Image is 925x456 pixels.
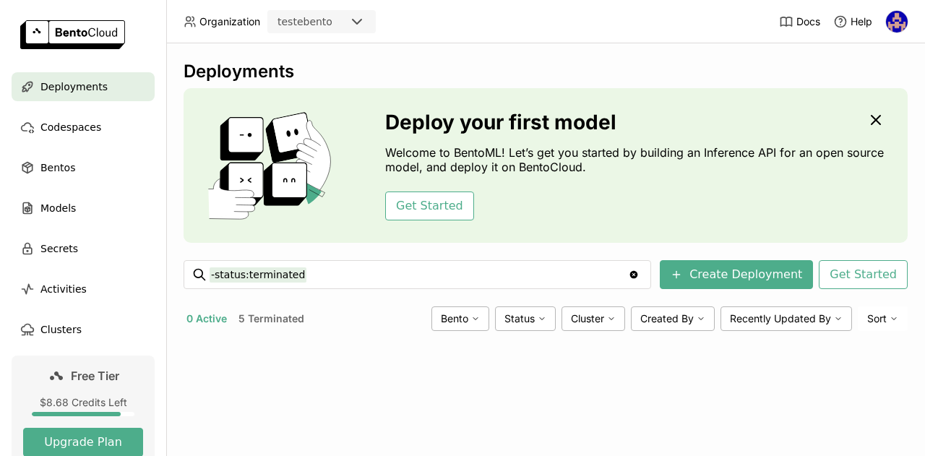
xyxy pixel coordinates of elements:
span: Free Tier [71,369,119,383]
div: Created By [631,306,715,331]
div: Help [833,14,872,29]
span: Status [504,312,535,325]
span: Deployments [40,78,108,95]
p: Welcome to BentoML! Let’s get you started by building an Inference API for an open source model, ... [385,145,896,174]
svg: Clear value [628,269,640,280]
button: 5 Terminated [236,309,307,328]
img: sidney santos [886,11,908,33]
span: Docs [796,15,820,28]
a: Codespaces [12,113,155,142]
a: Deployments [12,72,155,101]
div: Cluster [562,306,625,331]
button: Get Started [819,260,908,289]
div: Status [495,306,556,331]
button: Create Deployment [660,260,813,289]
span: Activities [40,280,87,298]
span: Recently Updated By [730,312,831,325]
span: Help [851,15,872,28]
a: Models [12,194,155,223]
button: 0 Active [184,309,230,328]
input: Selected testebento. [334,15,335,30]
img: cover onboarding [195,111,350,220]
span: Clusters [40,321,82,338]
div: Sort [858,306,908,331]
span: Cluster [571,312,604,325]
div: Bento [431,306,489,331]
button: Get Started [385,192,474,220]
span: Codespaces [40,119,101,136]
span: Bento [441,312,468,325]
a: Bentos [12,153,155,182]
span: Models [40,199,76,217]
span: Organization [199,15,260,28]
a: Secrets [12,234,155,263]
div: $8.68 Credits Left [23,396,143,409]
span: Created By [640,312,694,325]
div: Recently Updated By [720,306,852,331]
input: Search [210,263,628,286]
div: testebento [277,14,332,29]
div: Deployments [184,61,908,82]
a: Clusters [12,315,155,344]
span: Secrets [40,240,78,257]
h3: Deploy your first model [385,111,896,134]
span: Bentos [40,159,75,176]
a: Activities [12,275,155,304]
img: logo [20,20,125,49]
a: Docs [779,14,820,29]
span: Sort [867,312,887,325]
